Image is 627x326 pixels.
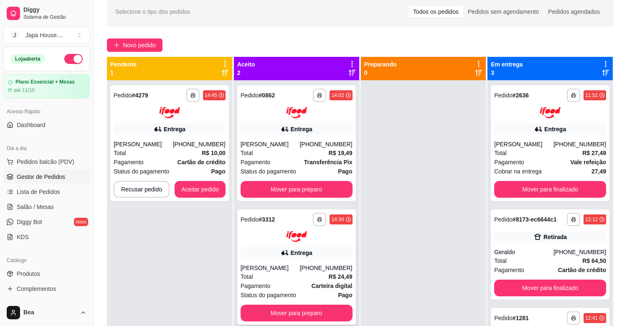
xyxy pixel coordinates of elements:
p: 2 [237,69,255,77]
span: Novo pedido [123,41,156,50]
span: Lista de Pedidos [17,188,60,196]
span: Diggy Bot [17,218,42,226]
div: Pedidos agendados [543,6,604,18]
strong: Pago [338,292,352,298]
span: Total [241,272,253,281]
button: Mover para finalizado [494,181,606,198]
div: Entrega [544,125,566,133]
span: KDS [17,233,29,241]
button: Select a team [3,27,90,43]
p: 1 [110,69,137,77]
strong: Cartão de crédito [558,267,606,273]
div: [PHONE_NUMBER] [553,248,606,256]
strong: # 4279 [132,92,148,99]
strong: R$ 10,00 [202,150,226,156]
button: Mover para finalizado [494,280,606,296]
div: Geraldo [494,248,553,256]
a: Produtos [3,267,90,280]
span: Pedido [241,216,259,223]
strong: # 1281 [513,315,529,321]
strong: Pago [211,168,226,175]
button: Novo pedido [107,38,162,52]
a: Plano Essencial + Mesasaté 11/10 [3,74,90,98]
strong: R$ 27,49 [582,150,606,156]
span: J [10,31,19,39]
span: Bea [23,309,76,316]
p: 3 [491,69,523,77]
div: 12:12 [585,216,598,223]
div: [PERSON_NAME] [241,264,300,272]
div: Entrega [164,125,185,133]
span: Cobrar na entrega [494,167,542,176]
a: Complementos [3,282,90,295]
button: Pedidos balcão (PDV) [3,155,90,168]
span: Status do pagamento [114,167,169,176]
strong: # 8173-ec6644c1 [513,216,557,223]
span: Pagamento [241,158,271,167]
div: [PHONE_NUMBER] [300,264,352,272]
strong: Pago [338,168,352,175]
img: ifood [540,107,561,118]
div: Acesso Rápido [3,105,90,118]
img: ifood [159,107,180,118]
span: Status do pagamento [241,167,296,176]
span: Total [241,148,253,158]
div: Entrega [291,249,312,257]
div: [PHONE_NUMBER] [173,140,226,148]
div: Entrega [291,125,312,133]
div: [PERSON_NAME] [494,140,553,148]
p: Em entrega [491,60,523,69]
strong: R$ 64,50 [582,257,606,264]
strong: # 2636 [513,92,529,99]
span: Total [494,256,507,265]
span: Selecione o tipo dos pedidos [115,7,190,16]
strong: # 0862 [259,92,275,99]
p: Aceito [237,60,255,69]
button: Alterar Status [64,54,83,64]
div: 12:41 [585,315,598,321]
span: Gestor de Pedidos [17,173,65,181]
div: Todos os pedidos [409,6,463,18]
a: KDS [3,230,90,244]
span: Pedido [241,92,259,99]
div: Japa House. ... [25,31,63,39]
div: Catálogo [3,254,90,267]
strong: Vale refeição [570,159,606,166]
a: Dashboard [3,118,90,132]
span: Pedido [494,92,513,99]
span: Pagamento [241,281,271,290]
span: Complementos [17,285,56,293]
span: Salão / Mesas [17,203,54,211]
img: ifood [286,107,307,118]
div: 14:02 [331,92,344,99]
a: Gestor de Pedidos [3,170,90,183]
span: Pagamento [494,158,524,167]
button: Mover para preparo [241,305,353,321]
div: 11:52 [585,92,598,99]
p: Pendente [110,60,137,69]
strong: 27,49 [591,168,606,175]
div: Retirada [543,233,567,241]
a: Diggy Botnovo [3,215,90,229]
div: [PHONE_NUMBER] [553,140,606,148]
button: Recusar pedido [114,181,170,198]
a: Salão / Mesas [3,200,90,214]
span: Total [114,148,126,158]
div: Dia a dia [3,142,90,155]
button: Bea [3,303,90,323]
strong: # 3312 [259,216,275,223]
div: 14:34 [331,216,344,223]
span: Produtos [17,270,40,278]
strong: R$ 24,49 [329,273,353,280]
button: Mover para preparo [241,181,353,198]
span: Pagamento [114,158,144,167]
span: Total [494,148,507,158]
div: 14:45 [205,92,217,99]
div: [PHONE_NUMBER] [300,140,352,148]
span: Sistema de Gestão [23,14,86,20]
p: 0 [364,69,397,77]
span: Status do pagamento [241,290,296,300]
p: Preparando [364,60,397,69]
span: Pagamento [494,265,524,275]
a: DiggySistema de Gestão [3,3,90,23]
